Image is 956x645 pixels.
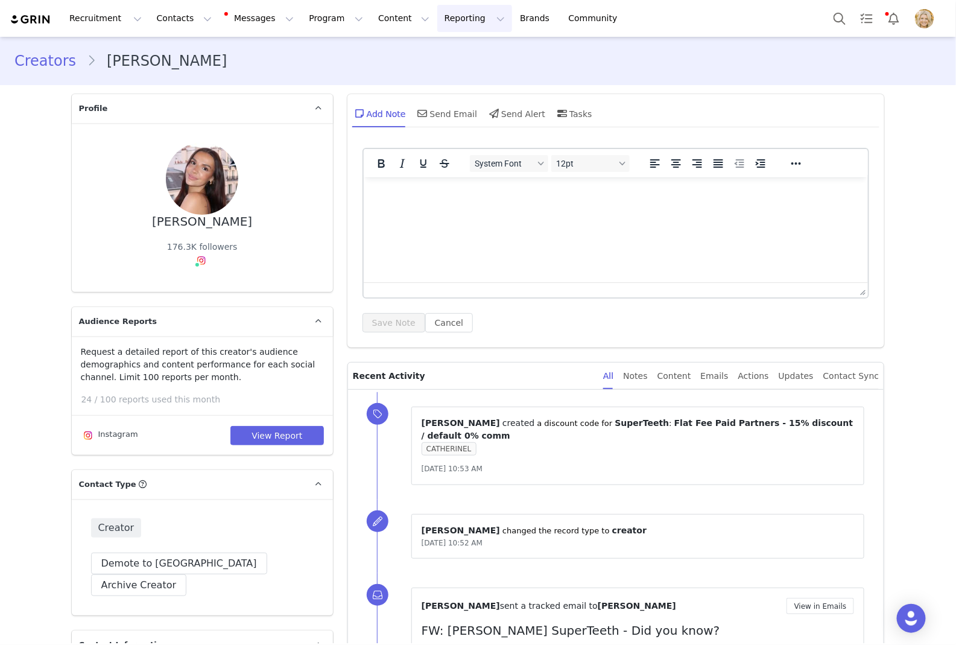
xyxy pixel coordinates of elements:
[555,99,592,128] div: Tasks
[362,313,425,332] button: Save Note
[422,417,855,442] p: ⁨ ⁩ ⁨ ⁩ a discount code for ⁨ ⁩: ⁨ ⁩
[422,526,500,535] span: [PERSON_NAME]
[422,601,500,611] span: [PERSON_NAME]
[302,5,370,32] button: Program
[392,155,413,172] button: Italic
[687,155,708,172] button: Align right
[371,5,437,32] button: Content
[787,598,855,614] button: View in Emails
[14,50,87,72] a: Creators
[353,363,594,389] p: Recent Activity
[83,431,93,440] img: instagram.svg
[81,428,138,443] div: Instagram
[500,601,598,611] span: sent a tracked email to
[779,363,814,390] div: Updates
[79,103,108,115] span: Profile
[897,604,926,633] div: Open Intercom Messenger
[364,177,869,282] iframe: Rich Text Area
[416,99,478,128] div: Send Email
[612,526,647,535] span: creator
[352,99,406,128] div: Add Note
[81,346,324,384] p: Request a detailed report of this creator's audience demographics and content performance for eac...
[434,155,455,172] button: Strikethrough
[502,418,534,428] span: created
[657,363,691,390] div: Content
[371,155,391,172] button: Bold
[666,155,686,172] button: Align center
[413,155,434,172] button: Underline
[62,5,149,32] button: Recruitment
[487,99,545,128] div: Send Alert
[738,363,769,390] div: Actions
[475,159,534,168] span: System Font
[79,316,157,328] span: Audience Reports
[197,256,206,265] img: instagram.svg
[470,155,548,172] button: Fonts
[422,418,500,428] span: [PERSON_NAME]
[437,5,512,32] button: Reporting
[823,363,879,390] div: Contact Sync
[701,363,729,390] div: Emails
[615,418,670,428] span: SuperTeeth
[167,241,238,253] div: 176.3K followers
[422,539,483,547] span: [DATE] 10:52 AM
[603,363,613,390] div: All
[150,5,219,32] button: Contacts
[598,601,676,611] span: [PERSON_NAME]
[645,155,665,172] button: Align left
[425,313,473,332] button: Cancel
[81,393,333,406] p: 24 / 100 reports used this month
[422,442,476,456] span: CATHERINEL
[166,142,238,215] img: 22626955-49eb-46f8-88b3-341715a3f764.jpg
[230,426,324,445] button: View Report
[915,9,934,28] img: 57e6ff3d-1b6d-468a-ba86-2bd98c03db29.jpg
[786,155,806,172] button: Reveal or hide additional toolbar items
[79,478,136,491] span: Contact Type
[826,5,853,32] button: Search
[562,5,630,32] a: Community
[853,5,880,32] a: Tasks
[152,215,252,229] div: [PERSON_NAME]
[729,155,750,172] button: Decrease indent
[556,159,615,168] span: 12pt
[513,5,560,32] a: Brands
[750,155,771,172] button: Increase indent
[551,155,630,172] button: Font sizes
[422,524,855,537] p: ⁨ ⁩ changed the record type to ⁨ ⁩
[91,518,142,538] span: Creator
[220,5,301,32] button: Messages
[881,5,907,32] button: Notifications
[855,283,868,297] div: Press the Up and Down arrow keys to resize the editor.
[708,155,729,172] button: Justify
[91,553,267,574] button: Demote to [GEOGRAPHIC_DATA]
[10,14,52,25] img: grin logo
[422,465,483,473] span: [DATE] 10:53 AM
[623,363,647,390] div: Notes
[908,9,946,28] button: Profile
[422,621,855,640] p: FW: [PERSON_NAME] SuperTeeth - Did you know?
[91,574,187,596] button: Archive Creator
